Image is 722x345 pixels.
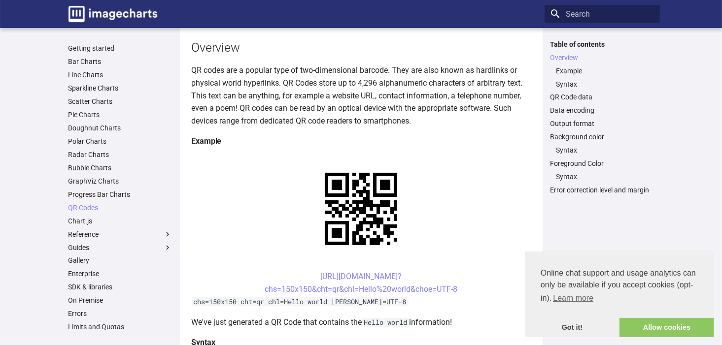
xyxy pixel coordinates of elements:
a: QR Code data [550,93,654,101]
code: chs=150x150 cht=qr chl=Hello world [PERSON_NAME]=UTF-8 [192,297,409,306]
a: Doughnut Charts [69,124,172,132]
h2: Overview [192,39,531,56]
a: SDK & libraries [69,282,172,291]
a: Bubble Charts [69,163,172,172]
a: Sparkline Charts [69,84,172,93]
a: Errors [69,309,172,318]
a: Example [556,66,654,75]
a: dismiss cookie message [525,318,619,338]
nav: Foreground Color [550,172,654,181]
a: Radar Charts [69,150,172,159]
a: [URL][DOMAIN_NAME]?chs=150x150&cht=qr&chl=Hello%20world&choe=UTF-8 [265,272,457,294]
code: Hello world [362,318,410,327]
a: Chart.js [69,217,172,225]
a: Line Charts [69,70,172,79]
a: Syntax [556,79,654,88]
a: GraphViz Charts [69,177,172,186]
input: Search [545,5,660,23]
a: Syntax [556,172,654,181]
a: Data encoding [550,106,654,115]
a: QR Codes [69,203,172,212]
a: Bar Charts [69,57,172,66]
a: Error correction level and margin [550,186,654,194]
p: We've just generated a QR Code that contains the information! [192,316,531,329]
a: Scatter Charts [69,97,172,106]
img: logo [69,6,157,22]
a: Output format [550,119,654,128]
a: Getting started [69,44,172,53]
p: QR codes are a popular type of two-dimensional barcode. They are also known as hardlinks or physi... [192,64,531,127]
a: Polar Charts [69,137,172,146]
nav: Background color [550,146,654,155]
a: learn more about cookies [551,291,595,306]
a: Progress Bar Charts [69,190,172,199]
a: Pie Charts [69,110,172,119]
nav: Table of contents [545,40,660,195]
a: Image-Charts documentation [65,2,161,26]
label: Reference [69,230,172,239]
a: On Premise [69,296,172,305]
a: allow cookies [619,318,714,338]
a: Gallery [69,256,172,265]
label: Table of contents [545,40,660,49]
div: cookieconsent [525,251,714,337]
a: Foreground Color [550,159,654,168]
h4: Example [192,135,531,148]
a: Background color [550,132,654,141]
nav: Overview [550,66,654,89]
a: Syntax [556,146,654,155]
a: Overview [550,53,654,62]
span: Online chat support and usage analytics can only be available if you accept cookies (opt-in). [541,267,698,306]
a: Limits and Quotas [69,322,172,331]
label: Guides [69,243,172,251]
a: Enterprise [69,269,172,278]
img: chart [308,156,414,262]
